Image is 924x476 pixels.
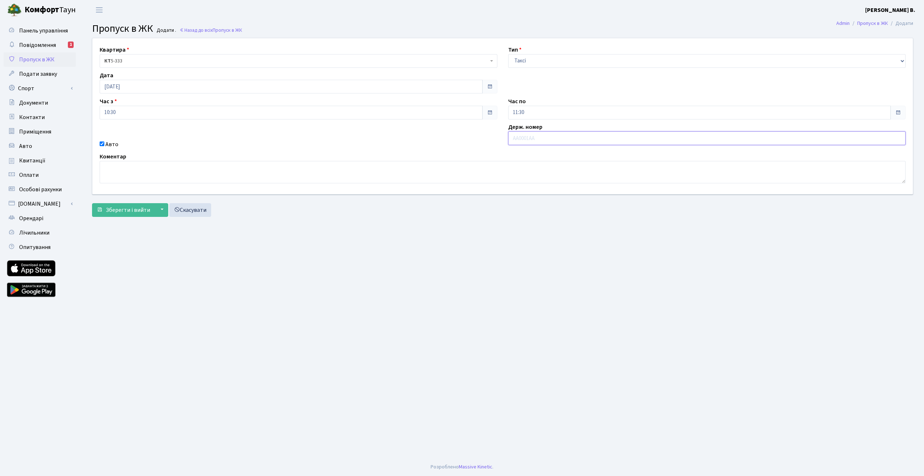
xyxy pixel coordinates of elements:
span: Лічильники [19,229,49,237]
a: Подати заявку [4,67,76,81]
a: Оплати [4,168,76,182]
label: Час з [100,97,117,106]
span: Контакти [19,113,45,121]
div: Розроблено . [431,463,493,471]
small: Додати . [155,27,176,34]
a: Назад до всіхПропуск в ЖК [179,27,242,34]
nav: breadcrumb [825,16,924,31]
label: Квартира [100,45,129,54]
span: Опитування [19,243,51,251]
span: Приміщення [19,128,51,136]
span: Документи [19,99,48,107]
a: Панель управління [4,23,76,38]
a: [DOMAIN_NAME] [4,197,76,211]
label: Дата [100,71,113,80]
div: 1 [68,42,74,48]
a: Admin [836,19,850,27]
span: Пропуск в ЖК [213,27,242,34]
span: Квитанції [19,157,45,165]
a: Авто [4,139,76,153]
span: Пропуск в ЖК [92,21,153,36]
a: Повідомлення1 [4,38,76,52]
a: Скасувати [169,203,211,217]
span: Панель управління [19,27,68,35]
a: Приміщення [4,125,76,139]
b: КТ [104,57,111,65]
a: Лічильники [4,226,76,240]
a: Особові рахунки [4,182,76,197]
button: Переключити навігацію [90,4,108,16]
label: Тип [508,45,522,54]
span: Оплати [19,171,39,179]
span: <b>КТ</b>&nbsp;&nbsp;&nbsp;&nbsp;5-333 [104,57,488,65]
span: Таун [25,4,76,16]
button: Зберегти і вийти [92,203,155,217]
span: Орендарі [19,214,43,222]
a: Орендарі [4,211,76,226]
a: Контакти [4,110,76,125]
a: Пропуск в ЖК [4,52,76,67]
a: Квитанції [4,153,76,168]
span: Зберегти і вийти [106,206,150,214]
a: Опитування [4,240,76,254]
a: Пропуск в ЖК [857,19,888,27]
a: Massive Kinetic [459,463,492,471]
input: AA0001AA [508,131,906,145]
span: Подати заявку [19,70,57,78]
label: Коментар [100,152,126,161]
b: Комфорт [25,4,59,16]
span: Пропуск в ЖК [19,56,55,64]
li: Додати [888,19,913,27]
a: Спорт [4,81,76,96]
label: Час по [508,97,526,106]
span: <b>КТ</b>&nbsp;&nbsp;&nbsp;&nbsp;5-333 [100,54,497,68]
span: Особові рахунки [19,185,62,193]
img: logo.png [7,3,22,17]
a: Документи [4,96,76,110]
span: Авто [19,142,32,150]
label: Держ. номер [508,123,542,131]
label: Авто [105,140,118,149]
a: [PERSON_NAME] В. [865,6,915,14]
span: Повідомлення [19,41,56,49]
